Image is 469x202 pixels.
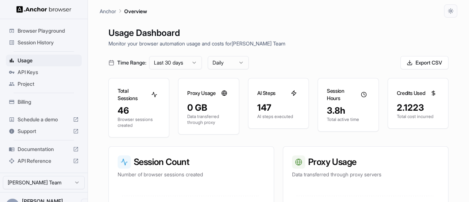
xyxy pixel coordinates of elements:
div: Browser Playground [6,25,82,37]
div: Documentation [6,143,82,155]
span: API Keys [18,69,79,76]
h3: Session Count [118,155,265,169]
div: Schedule a demo [6,114,82,125]
p: Overview [124,7,147,15]
h3: Session Hours [327,87,358,102]
span: Browser Playground [18,27,79,34]
h3: Proxy Usage [292,155,439,169]
nav: breadcrumb [100,7,147,15]
p: Monitor your browser automation usage and costs for [PERSON_NAME] Team [108,40,448,47]
div: Usage [6,55,82,66]
p: Browser sessions created [118,117,160,128]
div: 3.8h [327,105,369,117]
h3: AI Steps [257,89,276,97]
button: Export CSV [400,56,448,69]
span: Project [18,80,79,88]
p: AI steps executed [257,114,300,120]
p: Total cost incurred [397,114,439,120]
div: Support [6,125,82,137]
p: Number of browser sessions created [118,171,265,178]
span: Documentation [18,146,70,153]
h3: Total Sessions [118,87,148,102]
div: API Keys [6,66,82,78]
span: Schedule a demo [18,116,70,123]
h1: Usage Dashboard [108,26,448,40]
div: 2.1223 [397,102,439,114]
div: Billing [6,96,82,108]
div: Session History [6,37,82,48]
img: Anchor Logo [16,6,71,13]
div: 147 [257,102,300,114]
p: Anchor [100,7,116,15]
div: Project [6,78,82,90]
span: Session History [18,39,79,46]
p: Total active time [327,117,369,122]
div: API Reference [6,155,82,167]
span: Billing [18,98,79,106]
span: API Reference [18,157,70,165]
span: Time Range: [117,59,146,66]
p: Data transferred through proxy [187,114,230,125]
div: 0 GB [187,102,230,114]
div: 46 [118,105,160,117]
h3: Proxy Usage [187,89,215,97]
p: Data transferred through proxy servers [292,171,439,178]
span: Usage [18,57,79,64]
h3: Credits Used [397,89,425,97]
span: Support [18,128,70,135]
